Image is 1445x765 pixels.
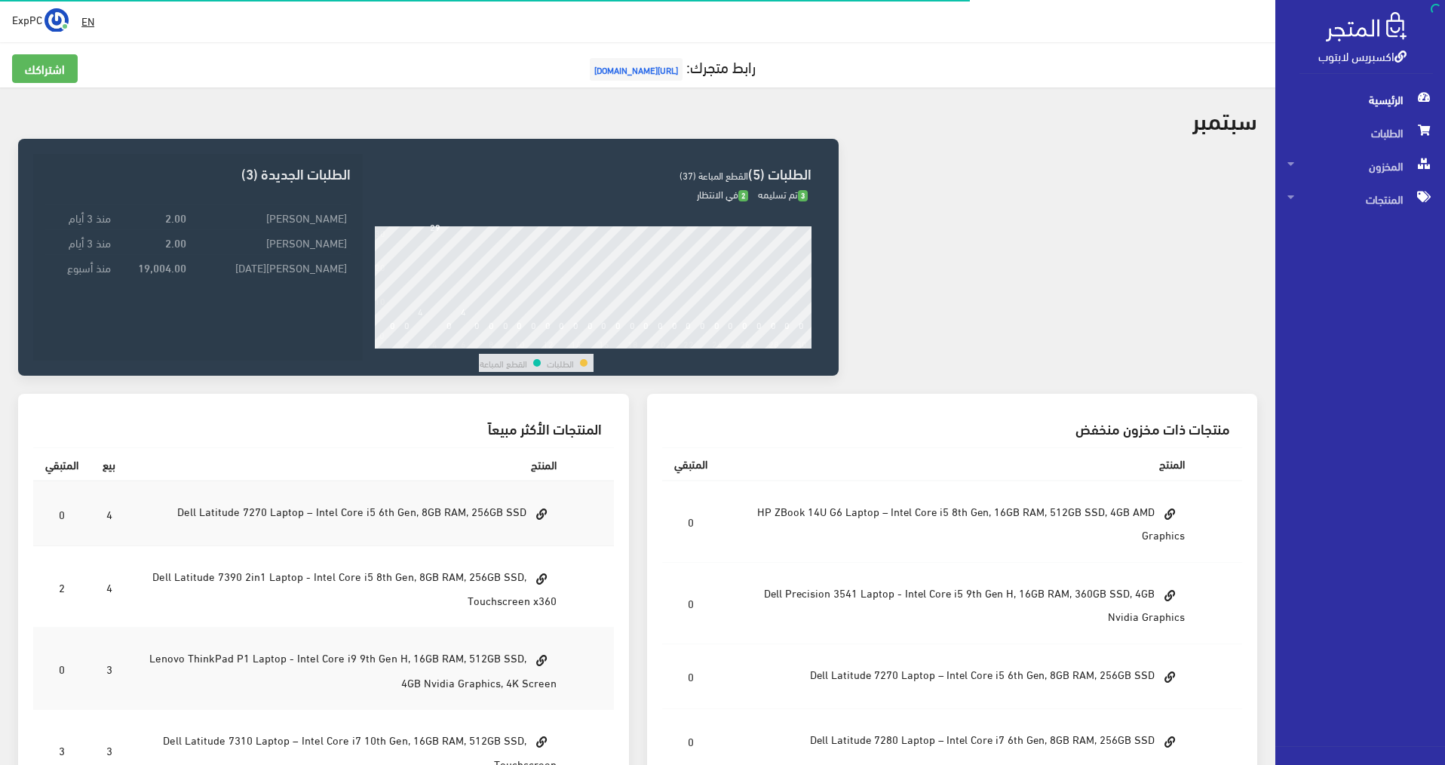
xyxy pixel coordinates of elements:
h3: الطلبات الجديدة (3) [45,166,350,180]
td: 4 [91,546,127,628]
strong: 2.00 [165,234,186,250]
div: 4 [432,338,437,349]
td: Dell Latitude 7270 Laptop – Intel Core i5 6th Gen, 8GB RAM, 256GB SSD [719,644,1198,709]
span: المخزون [1287,149,1433,183]
span: 3 [798,190,808,201]
td: [PERSON_NAME] [190,229,351,254]
div: 16 [599,338,609,349]
div: 8 [489,338,494,349]
td: 3 [91,628,127,709]
td: 0 [662,644,719,709]
th: المنتج [127,448,569,481]
a: الطلبات [1275,116,1445,149]
div: 14 [571,338,581,349]
div: 18 [627,338,638,349]
td: HP ZBook 14U G6 Laptop – Intel Core i5 8th Gen, 16GB RAM, 512GB SSD, 4GB AMD Graphics [719,481,1198,563]
th: المتبقي [662,448,719,481]
td: الطلبات [546,354,575,372]
th: المتبقي [33,448,91,481]
div: 6 [461,338,466,349]
a: رابط متجرك:[URL][DOMAIN_NAME] [586,52,756,80]
span: [URL][DOMAIN_NAME] [590,58,683,81]
a: الرئيسية [1275,83,1445,116]
span: القطع المباعة (37) [680,166,748,184]
td: منذ 3 أيام [45,204,115,229]
img: . [1326,12,1407,41]
td: Dell Latitude 7390 2in1 Laptop - Intel Core i5 8th Gen, 8GB RAM, 256GB SSD, Touchscreen x360 [127,546,569,628]
span: الرئيسية [1287,83,1433,116]
td: منذ أسبوع [45,254,115,279]
div: 2 [404,338,410,349]
a: المنتجات [1275,183,1445,216]
a: ... ExpPC [12,8,69,32]
th: المنتج [719,448,1198,481]
div: 26 [740,338,750,349]
td: 0 [33,481,91,546]
td: Lenovo ThinkPad P1 Laptop - Intel Core i9 9th Gen H, 16GB RAM, 512GB SSD, 4GB Nvidia Graphics, 4K... [127,628,569,709]
span: 2 [738,190,748,201]
a: EN [75,8,100,35]
u: EN [81,11,94,30]
h3: منتجات ذات مخزون منخفض [674,421,1231,435]
h3: الطلبات (5) [375,166,811,180]
strong: 19,004.00 [138,259,186,275]
img: ... [44,8,69,32]
span: الطلبات [1287,116,1433,149]
td: [PERSON_NAME] [190,204,351,229]
span: تم تسليمه [758,185,808,203]
a: اشتراكك [12,54,78,83]
td: [PERSON_NAME][DATE] [190,254,351,279]
td: منذ 3 أيام [45,229,115,254]
h3: المنتجات الأكثر مبيعاً [45,421,602,435]
td: Dell Precision 3541 Laptop - Intel Core i5 9th Gen H, 16GB RAM, 360GB SSD, 4GB Nvidia Graphics [719,563,1198,644]
a: اكسبريس لابتوب [1318,45,1407,66]
div: 10 [514,338,525,349]
div: 28 [769,338,779,349]
div: 22 [683,338,694,349]
td: القطع المباعة [479,354,528,372]
td: 0 [662,481,719,563]
div: 29 [430,220,440,233]
span: المنتجات [1287,183,1433,216]
td: 0 [662,563,719,644]
div: 30 [796,338,807,349]
span: ExpPC [12,10,42,29]
a: المخزون [1275,149,1445,183]
div: 12 [543,338,554,349]
td: Dell Latitude 7270 Laptop – Intel Core i5 6th Gen, 8GB RAM, 256GB SSD [127,481,569,546]
div: 20 [655,338,666,349]
td: 2 [33,546,91,628]
div: 24 [712,338,722,349]
strong: 2.00 [165,209,186,226]
th: بيع [91,448,127,481]
td: 0 [33,628,91,709]
td: 4 [91,481,127,546]
span: في الانتظار [697,185,748,203]
h2: سبتمبر [1192,106,1257,132]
